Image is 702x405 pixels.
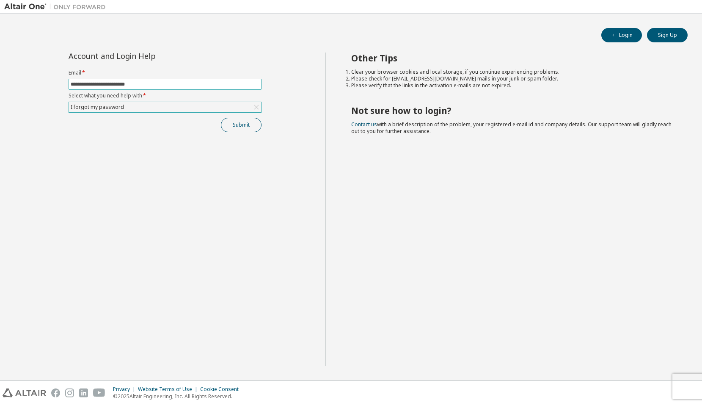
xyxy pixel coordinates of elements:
li: Clear your browser cookies and local storage, if you continue experiencing problems. [351,69,672,75]
div: Cookie Consent [200,386,244,393]
h2: Other Tips [351,53,672,64]
div: Privacy [113,386,138,393]
li: Please check for [EMAIL_ADDRESS][DOMAIN_NAME] mails in your junk or spam folder. [351,75,672,82]
img: facebook.svg [51,388,60,397]
h2: Not sure how to login? [351,105,672,116]
label: Select what you need help with [69,92,262,99]
img: Altair One [4,3,110,11]
span: with a brief description of the problem, your registered e-mail id and company details. Our suppo... [351,121,672,135]
button: Sign Up [647,28,688,42]
label: Email [69,69,262,76]
div: I forgot my password [69,103,125,112]
a: Contact us [351,121,377,128]
div: I forgot my password [69,102,261,112]
li: Please verify that the links in the activation e-mails are not expired. [351,82,672,89]
button: Login [601,28,642,42]
div: Website Terms of Use [138,386,200,393]
img: altair_logo.svg [3,388,46,397]
div: Account and Login Help [69,53,223,59]
button: Submit [221,118,262,132]
p: © 2025 Altair Engineering, Inc. All Rights Reserved. [113,393,244,400]
img: instagram.svg [65,388,74,397]
img: linkedin.svg [79,388,88,397]
img: youtube.svg [93,388,105,397]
